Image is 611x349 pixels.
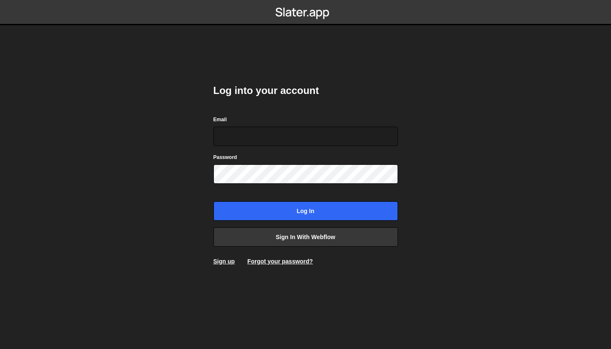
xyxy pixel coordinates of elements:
a: Sign up [213,258,235,265]
label: Email [213,115,227,124]
input: Log in [213,201,398,221]
h2: Log into your account [213,84,398,97]
a: Forgot your password? [247,258,313,265]
a: Sign in with Webflow [213,227,398,247]
label: Password [213,153,237,161]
